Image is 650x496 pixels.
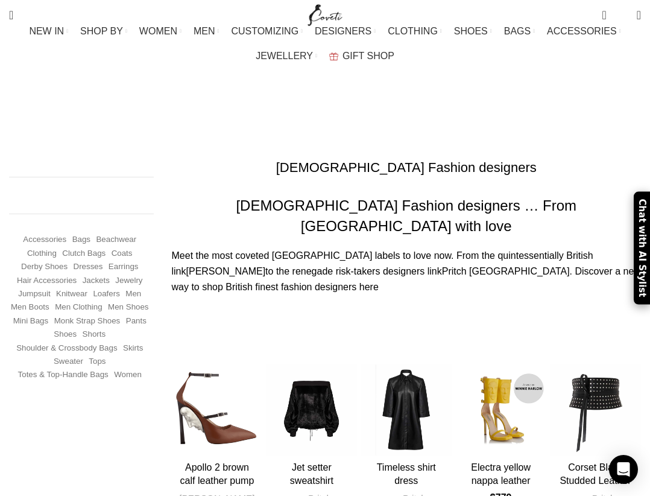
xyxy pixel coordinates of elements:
a: Monk strap shoes (262 items) [54,316,121,327]
a: Tops (2,988 items) [89,356,106,367]
a: SHOP BY [80,19,127,43]
a: Sweater (243 items) [54,356,83,367]
a: CUSTOMIZING [231,19,303,43]
a: Coats (417 items) [112,248,133,259]
a: MEN [194,19,219,43]
span: ACCESSORIES [547,25,617,37]
a: Corset Black Studded Leather Belt [550,364,641,456]
a: Women (21,929 items) [114,369,142,381]
a: WOMEN [139,19,181,43]
div: Open Intercom Messenger [609,455,638,484]
span: SHOES [454,25,488,37]
a: Dresses (9,673 items) [74,261,103,273]
a: Apollo 2 brown calf leather pump [172,364,263,456]
a: Men (1,906 items) [125,288,141,300]
a: Men Shoes (1,372 items) [108,302,148,313]
a: Clutch Bags (155 items) [62,248,106,259]
h1: [DEMOGRAPHIC_DATA] Fashion designers [276,159,537,177]
a: Jackets (1,198 items) [83,275,110,287]
a: Apollo 2 brown calf leather pump [180,462,254,486]
a: BAGS [504,19,535,43]
a: Jet setter sweatshirt [266,364,357,456]
a: GIFT SHOP [329,44,394,68]
h1: [DEMOGRAPHIC_DATA] Fashion designers [65,69,585,101]
h2: [DEMOGRAPHIC_DATA] Fashion designers … From [GEOGRAPHIC_DATA] with love [172,196,642,236]
a: Clothing (18,673 items) [27,248,57,259]
img: GiftBag [329,52,338,60]
a: Home [207,110,233,120]
a: Loafers (193 items) [93,288,119,300]
a: Mini Bags (367 items) [13,316,49,327]
a: JEWELLERY [256,44,317,68]
a: Beachwear (451 items) [96,234,136,246]
span: CUSTOMIZING [231,25,298,37]
span: JEWELLERY [256,50,313,62]
span: 0 [618,12,627,21]
a: Jet setter sweatshirt [290,462,333,486]
span: CLOTHING [388,25,438,37]
a: [PERSON_NAME] dress [318,309,423,319]
strong: Shop the office wear: [172,309,270,319]
a: Timeless shirt dress [377,462,436,486]
span: 0 [603,6,612,15]
span: [DEMOGRAPHIC_DATA] Fashion designers [245,110,443,120]
span: MEN [194,25,215,37]
a: 0 [596,3,612,27]
a: DESIGNERS [315,19,376,43]
a: Pritch [GEOGRAPHIC_DATA] [442,266,570,276]
a: Pants (1,359 items) [126,316,147,327]
a: Men Boots (296 items) [11,302,49,313]
a: Accessories (745 items) [23,234,66,246]
a: Earrings (184 items) [109,261,139,273]
a: Shorts (322 items) [83,329,106,340]
div: My Wishlist [616,3,628,27]
p: Meet the most coveted [GEOGRAPHIC_DATA] labels to love now. From the quintessentially British lin... [172,248,642,294]
a: Shoes (294 items) [54,329,77,340]
em: , ; [172,309,508,319]
img: ELECTRA_yellow [455,364,546,456]
a: Site logo [305,9,346,19]
a: Totes & Top-Handle Bags (361 items) [18,369,109,381]
a: SHOES [454,19,492,43]
a: Timeless shirt dress [361,364,452,456]
span: SHOP BY [80,25,123,37]
a: Derby shoes (233 items) [21,261,68,273]
a: Knitwear (483 items) [56,288,87,300]
span: DESIGNERS [315,25,371,37]
span: WOMEN [139,25,177,37]
a: CLOTHING [388,19,442,43]
a: ACCESSORIES [547,19,621,43]
a: Electra yellow nappa leather sandal [455,364,546,456]
a: Jumpsuit (155 items) [18,288,50,300]
a: Search [3,3,19,27]
a: Bags (1,744 items) [72,234,90,246]
a: Shoulder & Crossbody Bags (672 items) [16,343,117,354]
a: Men Clothing (418 items) [55,302,103,313]
span: BAGS [504,25,531,37]
a: the bangle bracelet [426,309,508,319]
a: Jewelry (408 items) [115,275,142,287]
a: Skirts (1,049 items) [123,343,143,354]
div: Main navigation [3,19,647,68]
span: GIFT SHOP [342,50,394,62]
a: [PERSON_NAME] [186,266,266,276]
a: office skirt [271,309,315,319]
a: Hair Accessories (245 items) [17,275,77,287]
a: NEW IN [29,19,68,43]
span: NEW IN [29,25,64,37]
